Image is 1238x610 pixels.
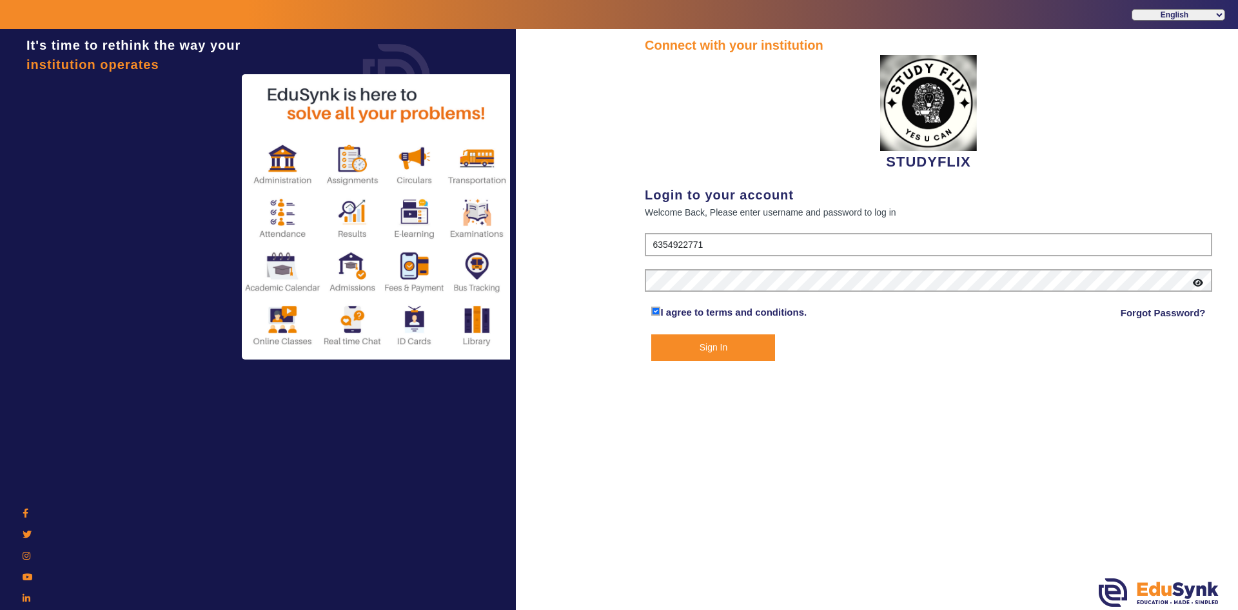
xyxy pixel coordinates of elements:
input: User Name [645,233,1212,256]
img: edusynk.png [1099,578,1219,607]
span: institution operates [26,57,159,72]
img: 71dce94a-bed6-4ff3-a9ed-96170f5a9cb7 [880,55,977,151]
img: login.png [348,29,445,126]
div: Welcome Back, Please enter username and password to log in [645,205,1212,220]
span: It's time to rethink the way your [26,38,241,52]
a: I agree to terms and conditions. [660,307,807,318]
img: login2.png [242,74,513,360]
div: Login to your account [645,185,1212,205]
button: Sign In [651,334,775,361]
div: Connect with your institution [645,36,1212,55]
a: Forgot Password? [1121,305,1206,321]
div: STUDYFLIX [645,55,1212,172]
